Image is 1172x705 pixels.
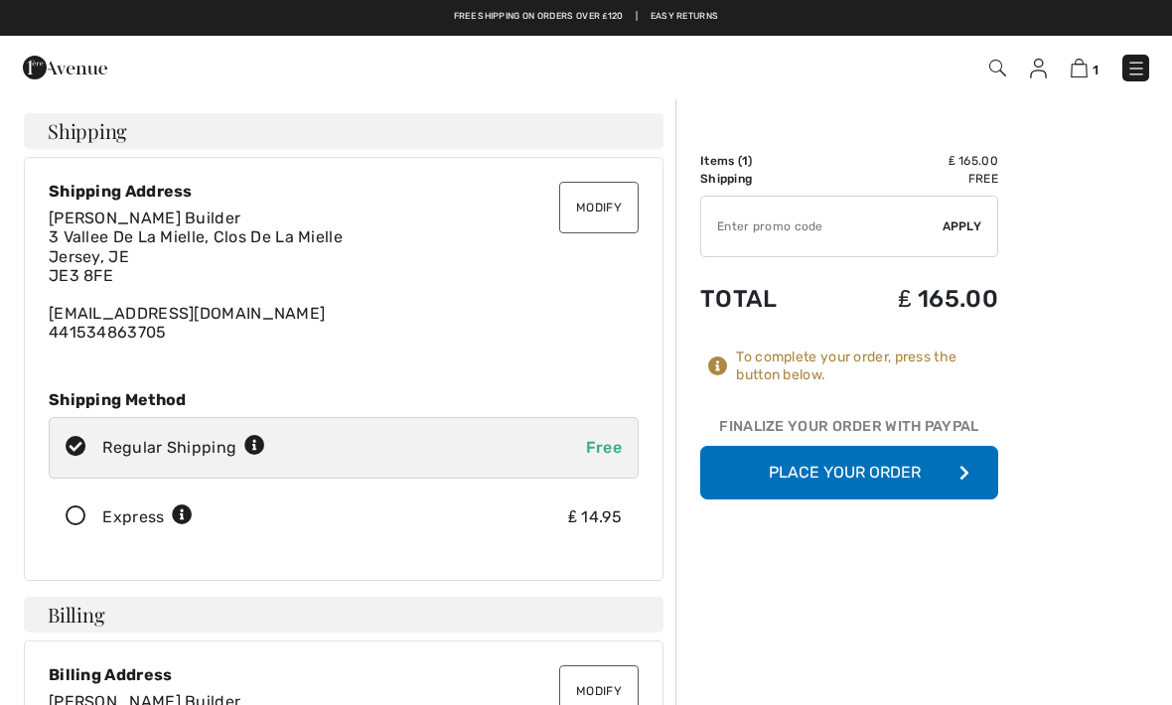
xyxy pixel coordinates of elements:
a: 441534863705 [49,323,167,342]
div: [EMAIL_ADDRESS][DOMAIN_NAME] [49,209,639,342]
input: Promo code [701,197,943,256]
td: ₤ 165.00 [829,265,998,333]
a: Free shipping on orders over ₤120 [454,10,624,24]
div: To complete your order, press the button below. [736,349,998,384]
div: Regular Shipping [102,436,265,460]
span: Shipping [48,121,127,141]
div: Billing Address [49,665,639,684]
img: My Info [1030,59,1047,78]
td: Free [829,170,998,188]
div: Express [102,505,193,529]
div: Shipping Method [49,390,639,409]
span: 3 Vallee De La Mielle, Clos De La Mielle Jersey, JE JE3 8FE [49,227,343,284]
span: | [636,10,638,24]
img: Search [989,60,1006,76]
span: Free [586,438,622,457]
td: ₤ 165.00 [829,152,998,170]
img: Shopping Bag [1071,59,1088,77]
img: Menu [1126,59,1146,78]
span: [PERSON_NAME] Builder [49,209,240,227]
span: 1 [742,154,748,168]
span: Apply [943,217,982,235]
td: Shipping [700,170,829,188]
div: Shipping Address [49,182,639,201]
a: 1 [1071,56,1099,79]
div: Finalize Your Order with PayPal [700,416,998,446]
td: Total [700,265,829,333]
a: Easy Returns [651,10,719,24]
span: Billing [48,605,104,625]
img: 1ère Avenue [23,48,107,87]
span: 1 [1093,63,1099,77]
td: Items ( ) [700,152,829,170]
button: Modify [559,182,639,233]
div: ₤ 14.95 [568,505,622,529]
button: Place Your Order [700,446,998,499]
a: 1ère Avenue [23,57,107,75]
